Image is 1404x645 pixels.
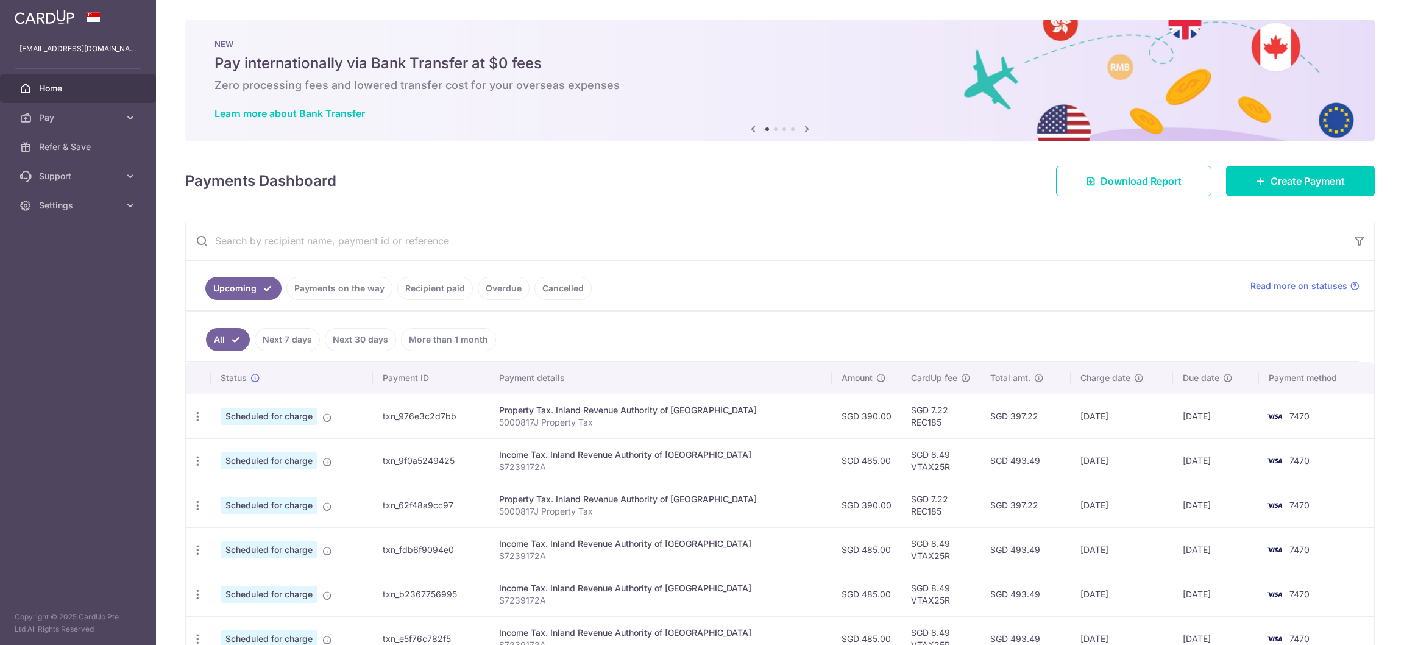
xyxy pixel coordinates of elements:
[373,362,489,394] th: Payment ID
[206,328,250,351] a: All
[911,372,957,384] span: CardUp fee
[221,586,317,603] span: Scheduled for charge
[1289,589,1310,599] span: 7470
[832,438,901,483] td: SGD 485.00
[221,541,317,558] span: Scheduled for charge
[221,452,317,469] span: Scheduled for charge
[901,527,980,572] td: SGD 8.49 VTAX25R
[39,170,119,182] span: Support
[286,277,392,300] a: Payments on the way
[1250,280,1347,292] span: Read more on statuses
[373,394,489,438] td: txn_976e3c2d7bb
[1289,544,1310,555] span: 7470
[1183,372,1219,384] span: Due date
[832,572,901,616] td: SGD 485.00
[832,394,901,438] td: SGD 390.00
[1271,174,1345,188] span: Create Payment
[214,78,1345,93] h6: Zero processing fees and lowered transfer cost for your overseas expenses
[373,438,489,483] td: txn_9f0a5249425
[185,170,336,192] h4: Payments Dashboard
[901,572,980,616] td: SGD 8.49 VTAX25R
[980,394,1071,438] td: SGD 397.22
[901,483,980,527] td: SGD 7.22 REC185
[499,627,822,639] div: Income Tax. Inland Revenue Authority of [GEOGRAPHIC_DATA]
[1226,166,1375,196] a: Create Payment
[901,394,980,438] td: SGD 7.22 REC185
[1289,500,1310,510] span: 7470
[1056,166,1211,196] a: Download Report
[185,20,1375,141] img: Bank transfer banner
[832,483,901,527] td: SGD 390.00
[1071,527,1173,572] td: [DATE]
[397,277,473,300] a: Recipient paid
[39,141,119,153] span: Refer & Save
[499,404,822,416] div: Property Tax. Inland Revenue Authority of [GEOGRAPHIC_DATA]
[214,107,365,119] a: Learn more about Bank Transfer
[214,39,1345,49] p: NEW
[489,362,832,394] th: Payment details
[373,527,489,572] td: txn_fdb6f9094e0
[1071,572,1173,616] td: [DATE]
[39,199,119,212] span: Settings
[1071,483,1173,527] td: [DATE]
[401,328,496,351] a: More than 1 month
[1173,483,1259,527] td: [DATE]
[901,438,980,483] td: SGD 8.49 VTAX25R
[186,221,1345,260] input: Search by recipient name, payment id or reference
[534,277,592,300] a: Cancelled
[39,112,119,124] span: Pay
[980,438,1071,483] td: SGD 493.49
[478,277,530,300] a: Overdue
[1289,455,1310,466] span: 7470
[499,582,822,594] div: Income Tax. Inland Revenue Authority of [GEOGRAPHIC_DATA]
[221,408,317,425] span: Scheduled for charge
[499,416,822,429] p: 5000817J Property Tax
[1289,633,1310,644] span: 7470
[221,497,317,514] span: Scheduled for charge
[1101,174,1182,188] span: Download Report
[1250,280,1360,292] a: Read more on statuses
[205,277,282,300] a: Upcoming
[1289,411,1310,421] span: 7470
[980,483,1071,527] td: SGD 397.22
[499,493,822,505] div: Property Tax. Inland Revenue Authority of [GEOGRAPHIC_DATA]
[221,372,247,384] span: Status
[499,550,822,562] p: S7239172A
[1259,362,1374,394] th: Payment method
[255,328,320,351] a: Next 7 days
[499,449,822,461] div: Income Tax. Inland Revenue Authority of [GEOGRAPHIC_DATA]
[1071,438,1173,483] td: [DATE]
[1263,409,1287,424] img: Bank Card
[990,372,1030,384] span: Total amt.
[1263,498,1287,513] img: Bank Card
[1173,527,1259,572] td: [DATE]
[19,43,136,55] p: [EMAIL_ADDRESS][DOMAIN_NAME]
[842,372,873,384] span: Amount
[15,10,74,24] img: CardUp
[499,461,822,473] p: S7239172A
[325,328,396,351] a: Next 30 days
[1080,372,1130,384] span: Charge date
[373,483,489,527] td: txn_62f48a9cc97
[373,572,489,616] td: txn_b2367756995
[1173,394,1259,438] td: [DATE]
[39,82,119,94] span: Home
[832,527,901,572] td: SGD 485.00
[1263,454,1287,468] img: Bank Card
[1263,587,1287,602] img: Bank Card
[499,538,822,550] div: Income Tax. Inland Revenue Authority of [GEOGRAPHIC_DATA]
[980,572,1071,616] td: SGD 493.49
[980,527,1071,572] td: SGD 493.49
[1263,543,1287,557] img: Bank Card
[214,54,1345,73] h5: Pay internationally via Bank Transfer at $0 fees
[1173,572,1259,616] td: [DATE]
[499,505,822,518] p: 5000817J Property Tax
[1071,394,1173,438] td: [DATE]
[499,594,822,607] p: S7239172A
[1173,438,1259,483] td: [DATE]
